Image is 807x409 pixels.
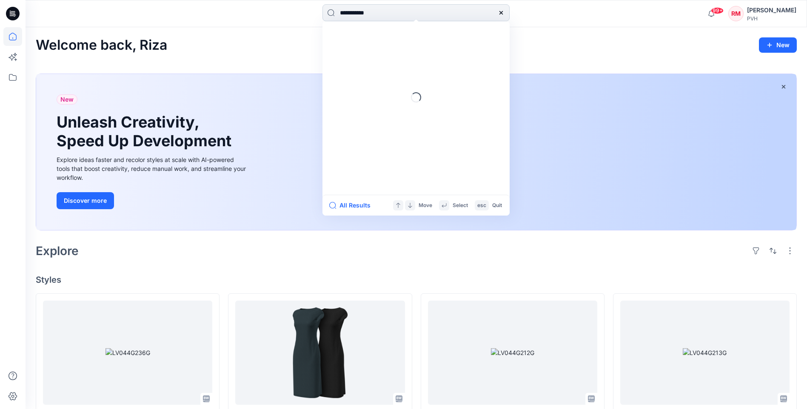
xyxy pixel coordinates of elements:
[419,201,432,210] p: Move
[36,37,167,53] h2: Welcome back, Riza
[57,192,114,209] button: Discover more
[477,201,486,210] p: esc
[728,6,744,21] div: RM
[492,201,502,210] p: Quit
[36,244,79,258] h2: Explore
[60,94,74,105] span: New
[747,5,796,15] div: [PERSON_NAME]
[747,15,796,22] div: PVH
[57,113,235,150] h1: Unleash Creativity, Speed Up Development
[759,37,797,53] button: New
[428,301,597,405] a: LV044G212G
[43,301,212,405] a: LV044G236G
[235,301,405,405] a: LV047G232G
[620,301,790,405] a: LV044G213G
[36,275,797,285] h4: Styles
[329,200,376,210] button: All Results
[453,201,468,210] p: Select
[57,192,248,209] a: Discover more
[711,7,724,14] span: 99+
[57,155,248,182] div: Explore ideas faster and recolor styles at scale with AI-powered tools that boost creativity, red...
